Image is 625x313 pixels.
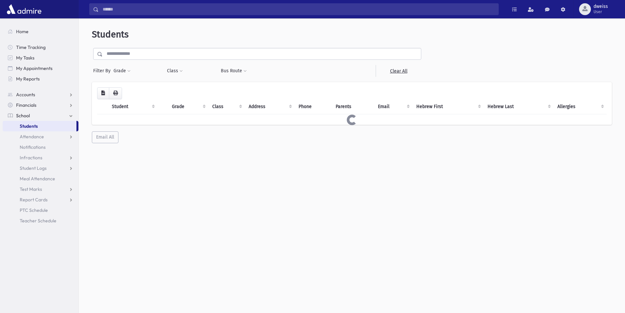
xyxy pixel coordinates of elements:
a: My Appointments [3,63,78,74]
a: Financials [3,100,78,110]
span: Meal Attendance [20,176,55,182]
span: Students [20,123,38,129]
a: Time Tracking [3,42,78,53]
span: Home [16,29,29,34]
th: Hebrew Last [484,99,554,114]
span: My Appointments [16,65,52,71]
span: Student Logs [20,165,47,171]
a: Test Marks [3,184,78,194]
span: My Reports [16,76,40,82]
a: PTC Schedule [3,205,78,215]
button: Print [109,87,122,99]
th: Address [245,99,295,114]
img: AdmirePro [5,3,43,16]
span: Report Cards [20,197,48,203]
a: Home [3,26,78,37]
a: Report Cards [3,194,78,205]
a: Accounts [3,89,78,100]
a: School [3,110,78,121]
span: Time Tracking [16,44,46,50]
button: CSV [97,87,109,99]
span: Test Marks [20,186,42,192]
a: Students [3,121,76,131]
button: Bus Route [220,65,247,77]
a: Infractions [3,152,78,163]
a: Notifications [3,142,78,152]
th: Class [208,99,245,114]
th: Student [108,99,157,114]
span: Teacher Schedule [20,218,56,224]
span: Filter By [93,67,113,74]
button: Class [167,65,183,77]
span: User [594,9,608,14]
span: School [16,113,30,119]
th: Phone [295,99,332,114]
a: Clear All [376,65,421,77]
span: Attendance [20,134,44,140]
span: Financials [16,102,36,108]
a: My Reports [3,74,78,84]
button: Email All [92,131,118,143]
th: Hebrew First [412,99,483,114]
button: Grade [113,65,131,77]
span: dweiss [594,4,608,9]
a: Student Logs [3,163,78,173]
input: Search [99,3,498,15]
th: Allergies [553,99,607,114]
a: Attendance [3,131,78,142]
span: My Tasks [16,55,34,61]
a: My Tasks [3,53,78,63]
span: PTC Schedule [20,207,48,213]
a: Meal Attendance [3,173,78,184]
span: Students [92,29,129,40]
span: Accounts [16,92,35,98]
span: Infractions [20,155,42,161]
span: Notifications [20,144,46,150]
th: Parents [332,99,374,114]
a: Teacher Schedule [3,215,78,226]
th: Grade [168,99,208,114]
th: Email [374,99,412,114]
